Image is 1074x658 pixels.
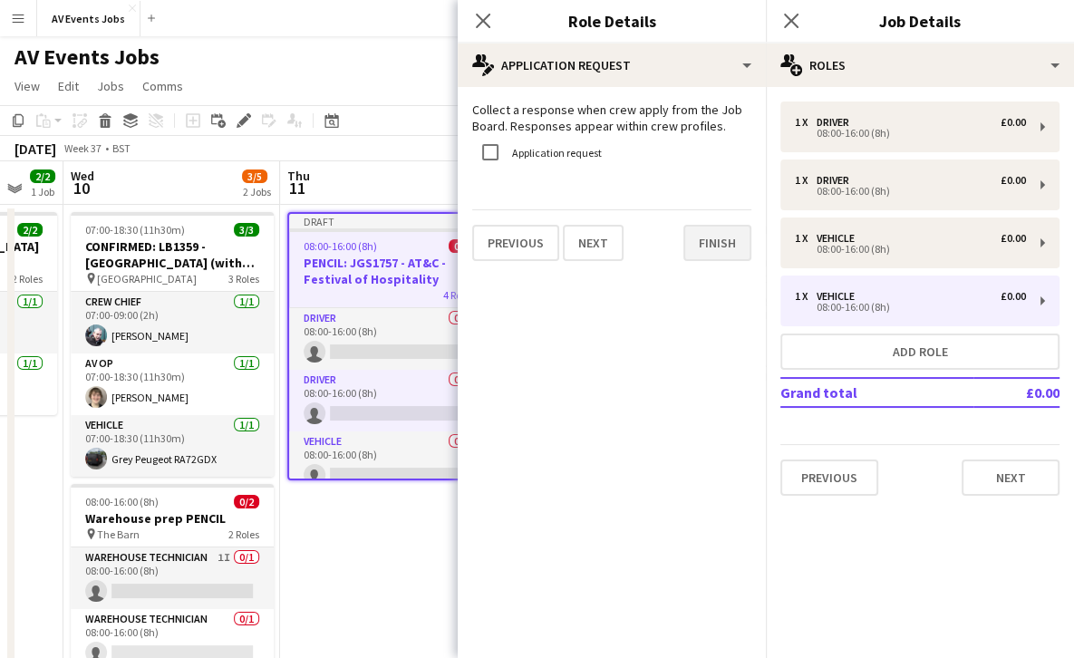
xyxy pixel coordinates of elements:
app-card-role: Vehicle1/107:00-18:30 (11h30m)Grey Peugeot RA72GDX [71,415,274,477]
button: AV Events Jobs [37,1,140,36]
div: £0.00 [1001,232,1026,245]
span: The Barn [97,527,140,541]
div: 08:00-16:00 (8h) [795,187,1026,196]
span: 4 Roles [443,288,474,302]
button: Next [962,460,1059,496]
app-card-role: Vehicle0/108:00-16:00 (8h) [289,431,489,493]
h3: PENCIL: JGS1757 - AT&C - Festival of Hospitality [289,255,489,287]
div: 08:00-16:00 (8h) [795,129,1026,138]
span: 2 Roles [228,527,259,541]
app-card-role: Driver0/108:00-16:00 (8h) [289,308,489,370]
div: 1 x [795,174,817,187]
div: Draft [289,214,489,228]
h3: CONFIRMED: LB1359 - [GEOGRAPHIC_DATA] (with tech) [71,238,274,271]
app-card-role: Driver0/108:00-16:00 (8h) [289,370,489,431]
span: 3/3 [234,223,259,237]
a: View [7,74,47,98]
span: 2/2 [30,169,55,183]
div: 2 Jobs [243,185,271,198]
span: 0/4 [449,239,474,253]
div: Roles [766,44,1074,87]
button: Previous [472,225,559,261]
h1: AV Events Jobs [15,44,160,71]
div: 1 x [795,232,817,245]
span: Comms [142,78,183,94]
h3: Role Details [458,9,766,33]
span: Week 37 [60,141,105,155]
span: 10 [68,178,94,198]
div: Driver [817,174,856,187]
p: Collect a response when crew apply from the Job Board. Responses appear within crew profiles. [472,102,751,134]
div: [DATE] [15,140,56,158]
span: Edit [58,78,79,94]
span: Wed [71,168,94,184]
span: 3/5 [242,169,267,183]
span: 08:00-16:00 (8h) [304,239,377,253]
app-card-role: Warehouse Technician1I0/108:00-16:00 (8h) [71,547,274,609]
button: Finish [683,225,751,261]
a: Comms [135,74,190,98]
app-card-role: AV Op1/107:00-18:30 (11h30m)[PERSON_NAME] [71,353,274,415]
div: 08:00-16:00 (8h) [795,245,1026,254]
label: Application request [508,146,602,160]
div: Vehicle [817,232,862,245]
div: 1 x [795,116,817,129]
span: 3 Roles [228,272,259,285]
div: £0.00 [1001,174,1026,187]
h3: Warehouse prep PENCIL [71,510,274,527]
button: Previous [780,460,878,496]
app-card-role: Crew Chief1/107:00-09:00 (2h)[PERSON_NAME] [71,292,274,353]
a: Edit [51,74,86,98]
a: Jobs [90,74,131,98]
div: £0.00 [1001,116,1026,129]
div: Vehicle [817,290,862,303]
span: View [15,78,40,94]
div: 1 Job [31,185,54,198]
span: 07:00-18:30 (11h30m) [85,223,185,237]
span: 08:00-16:00 (8h) [85,495,159,508]
div: Driver [817,116,856,129]
app-job-card: 07:00-18:30 (11h30m)3/3CONFIRMED: LB1359 - [GEOGRAPHIC_DATA] (with tech) [GEOGRAPHIC_DATA]3 Roles... [71,212,274,477]
span: 0/2 [234,495,259,508]
span: 2 Roles [12,272,43,285]
span: Jobs [97,78,124,94]
span: 2/2 [17,223,43,237]
div: BST [112,141,131,155]
h3: Job Details [766,9,1074,33]
span: Thu [287,168,310,184]
div: 1 x [795,290,817,303]
app-job-card: Draft08:00-16:00 (8h)0/4PENCIL: JGS1757 - AT&C - Festival of Hospitality4 RolesDriver0/108:00-16:... [287,212,490,480]
button: Add role [780,334,1059,370]
div: 08:00-16:00 (8h) [795,303,1026,312]
div: Application Request [458,44,766,87]
td: £0.00 [973,378,1059,407]
span: 11 [285,178,310,198]
span: [GEOGRAPHIC_DATA] [97,272,197,285]
td: Grand total [780,378,973,407]
button: Next [563,225,624,261]
div: £0.00 [1001,290,1026,303]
